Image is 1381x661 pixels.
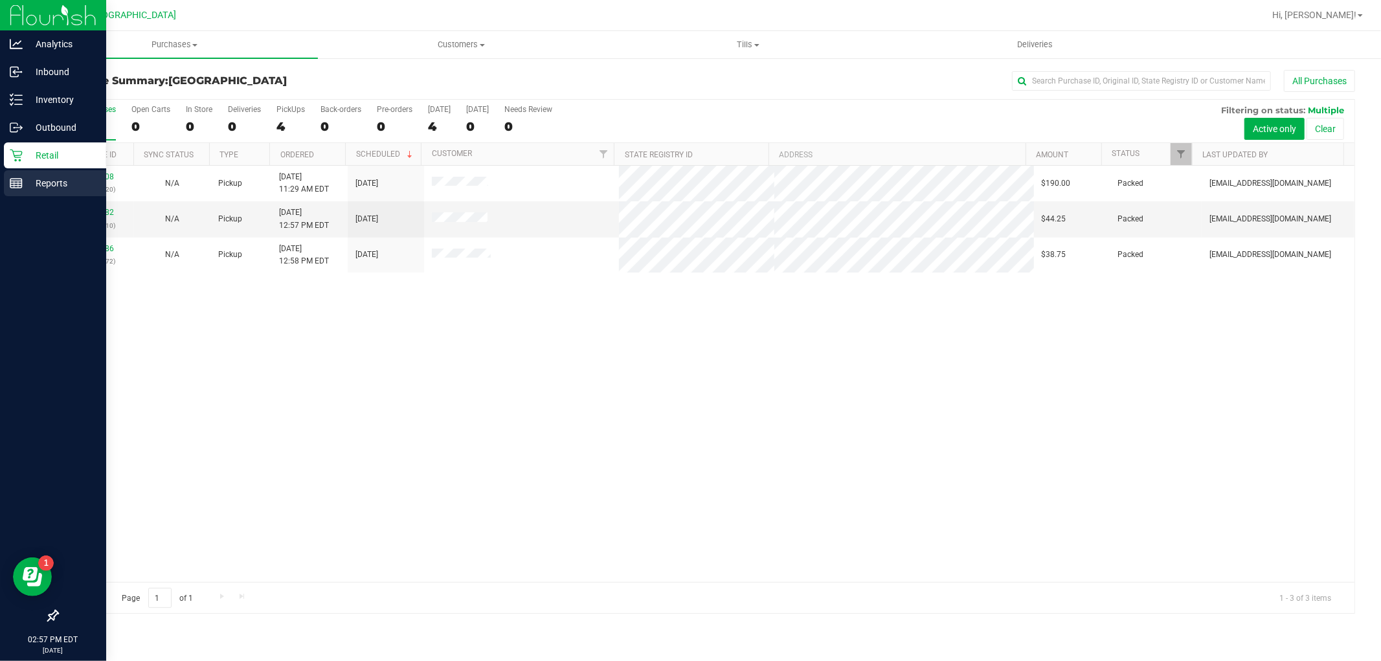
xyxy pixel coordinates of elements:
inline-svg: Analytics [10,38,23,50]
span: Packed [1118,177,1144,190]
div: 0 [504,119,552,134]
p: Analytics [23,36,100,52]
span: [EMAIL_ADDRESS][DOMAIN_NAME] [1209,213,1331,225]
inline-svg: Reports [10,177,23,190]
button: N/A [165,213,179,225]
span: Packed [1118,249,1144,261]
th: Address [769,143,1026,166]
span: $44.25 [1042,213,1066,225]
div: PickUps [276,105,305,114]
span: [DATE] 11:29 AM EDT [279,171,329,196]
div: Open Carts [131,105,170,114]
div: 0 [186,119,212,134]
span: Hi, [PERSON_NAME]! [1272,10,1356,20]
a: Tills [605,31,892,58]
a: Type [219,150,238,159]
span: Multiple [1308,105,1344,115]
h3: Purchase Summary: [57,75,489,87]
a: Filter [1171,143,1192,165]
span: [GEOGRAPHIC_DATA] [88,10,177,21]
div: 0 [228,119,261,134]
span: Pickup [218,177,242,190]
p: [DATE] [6,645,100,655]
div: 0 [466,119,489,134]
input: 1 [148,588,172,608]
span: [DATE] [355,249,378,261]
button: All Purchases [1284,70,1355,92]
p: Retail [23,148,100,163]
span: [DATE] [355,213,378,225]
a: Sync Status [144,150,194,159]
a: Ordered [280,150,314,159]
span: $190.00 [1042,177,1071,190]
span: [EMAIL_ADDRESS][DOMAIN_NAME] [1209,177,1331,190]
p: Outbound [23,120,100,135]
span: [DATE] 12:57 PM EDT [279,207,329,231]
a: Deliveries [892,31,1178,58]
div: [DATE] [466,105,489,114]
p: Inventory [23,92,100,107]
button: N/A [165,177,179,190]
span: Page of 1 [111,588,204,608]
inline-svg: Retail [10,149,23,162]
p: Inbound [23,64,100,80]
span: Not Applicable [165,179,179,188]
iframe: Resource center unread badge [38,555,54,571]
div: Pre-orders [377,105,412,114]
a: Last Updated By [1203,150,1268,159]
span: Filtering on status: [1221,105,1305,115]
button: N/A [165,249,179,261]
a: Purchases [31,31,318,58]
a: 11839182 [78,208,114,217]
div: 4 [428,119,451,134]
span: [EMAIL_ADDRESS][DOMAIN_NAME] [1209,249,1331,261]
inline-svg: Inbound [10,65,23,78]
p: 02:57 PM EDT [6,634,100,645]
span: Not Applicable [165,250,179,259]
span: Tills [605,39,891,50]
a: 11839186 [78,244,114,253]
span: Not Applicable [165,214,179,223]
span: [GEOGRAPHIC_DATA] [168,74,287,87]
button: Active only [1244,118,1305,140]
span: [DATE] 12:58 PM EDT [279,243,329,267]
span: Customers [319,39,604,50]
a: Amount [1036,150,1068,159]
button: Clear [1307,118,1344,140]
span: [DATE] [355,177,378,190]
div: Back-orders [320,105,361,114]
div: 0 [131,119,170,134]
iframe: Resource center [13,557,52,596]
a: Scheduled [356,150,415,159]
span: $38.75 [1042,249,1066,261]
div: 4 [276,119,305,134]
span: Purchases [31,39,318,50]
inline-svg: Inventory [10,93,23,106]
input: Search Purchase ID, Original ID, State Registry ID or Customer Name... [1012,71,1271,91]
a: Status [1112,149,1140,158]
div: In Store [186,105,212,114]
span: 1 - 3 of 3 items [1269,588,1342,607]
span: Pickup [218,249,242,261]
span: Packed [1118,213,1144,225]
span: Pickup [218,213,242,225]
div: Deliveries [228,105,261,114]
a: 11838408 [78,172,114,181]
div: 0 [320,119,361,134]
p: Reports [23,175,100,191]
div: [DATE] [428,105,451,114]
a: State Registry ID [625,150,693,159]
div: Needs Review [504,105,552,114]
inline-svg: Outbound [10,121,23,134]
a: Customers [318,31,605,58]
span: Deliveries [1000,39,1070,50]
div: 0 [377,119,412,134]
a: Customer [432,149,472,158]
a: Filter [592,143,614,165]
